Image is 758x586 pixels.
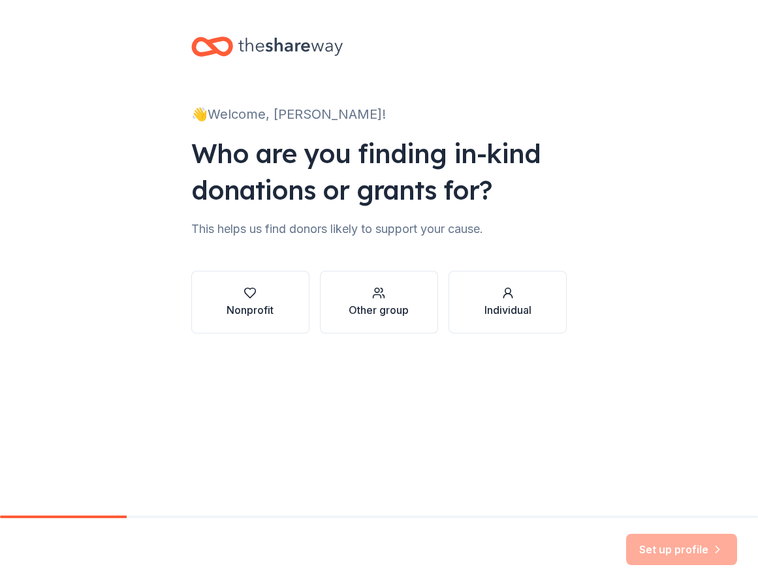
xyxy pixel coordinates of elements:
[191,219,567,239] div: This helps us find donors likely to support your cause.
[191,135,567,208] div: Who are you finding in-kind donations or grants for?
[320,271,438,333] button: Other group
[227,302,274,318] div: Nonprofit
[449,271,567,333] button: Individual
[191,271,309,333] button: Nonprofit
[484,302,531,318] div: Individual
[349,302,409,318] div: Other group
[191,104,567,125] div: 👋 Welcome, [PERSON_NAME]!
